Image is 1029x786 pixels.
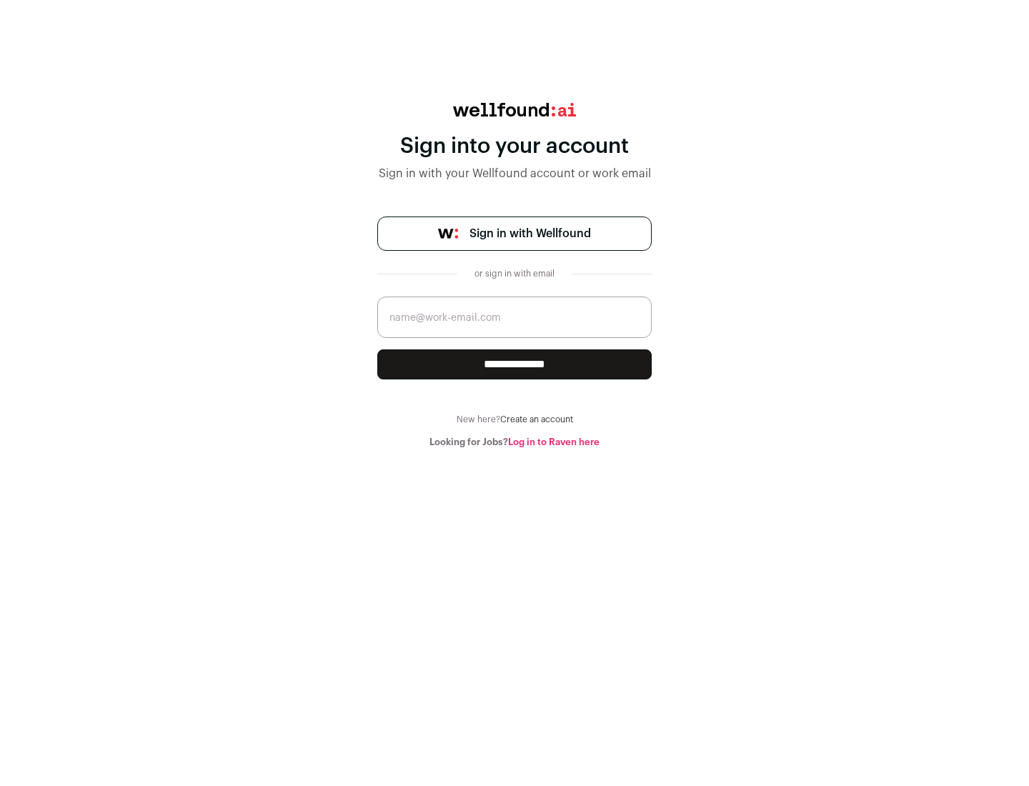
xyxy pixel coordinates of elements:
[377,414,652,425] div: New here?
[377,297,652,338] input: name@work-email.com
[377,165,652,182] div: Sign in with your Wellfound account or work email
[469,268,560,279] div: or sign in with email
[508,437,600,447] a: Log in to Raven here
[377,134,652,159] div: Sign into your account
[469,225,591,242] span: Sign in with Wellfound
[453,103,576,116] img: wellfound:ai
[500,415,573,424] a: Create an account
[438,229,458,239] img: wellfound-symbol-flush-black-fb3c872781a75f747ccb3a119075da62bfe97bd399995f84a933054e44a575c4.png
[377,217,652,251] a: Sign in with Wellfound
[377,437,652,448] div: Looking for Jobs?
